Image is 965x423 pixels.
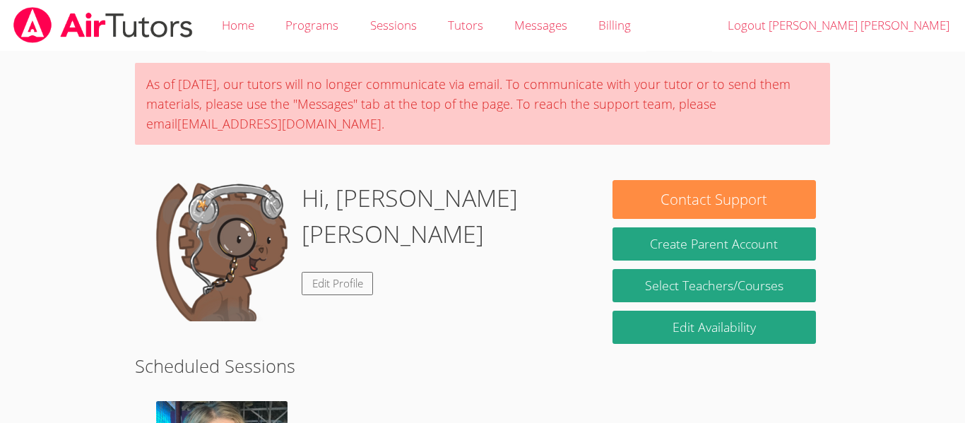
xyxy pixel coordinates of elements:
img: airtutors_banner-c4298cdbf04f3fff15de1276eac7730deb9818008684d7c2e4769d2f7ddbe033.png [12,7,194,43]
button: Contact Support [612,180,816,219]
div: As of [DATE], our tutors will no longer communicate via email. To communicate with your tutor or ... [135,63,830,145]
h1: Hi, [PERSON_NAME] [PERSON_NAME] [302,180,584,252]
h2: Scheduled Sessions [135,352,830,379]
a: Edit Availability [612,311,816,344]
a: Select Teachers/Courses [612,269,816,302]
span: Messages [514,17,567,33]
img: default.png [149,180,290,321]
button: Create Parent Account [612,227,816,261]
a: Edit Profile [302,272,374,295]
